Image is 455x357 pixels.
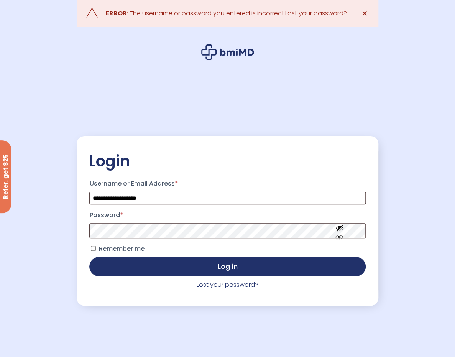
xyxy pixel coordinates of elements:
[88,151,366,171] h2: Login
[361,8,368,19] span: ✕
[89,178,365,190] label: Username or Email Address
[89,209,365,221] label: Password
[318,217,361,244] button: Show password
[357,6,373,21] a: ✕
[285,9,343,18] a: Lost your password
[105,8,347,19] div: : The username or password you entered is incorrect. ?
[89,257,365,276] button: Log in
[91,246,96,251] input: Remember me
[197,280,258,289] a: Lost your password?
[105,9,126,18] strong: ERROR
[99,244,144,253] span: Remember me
